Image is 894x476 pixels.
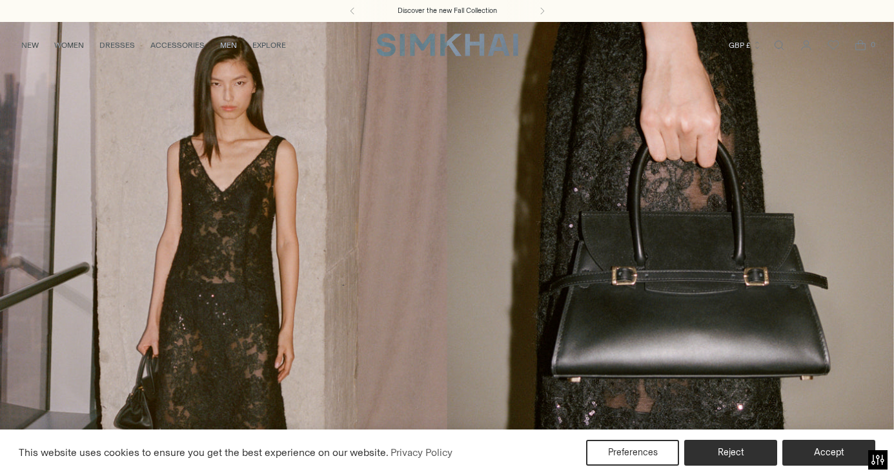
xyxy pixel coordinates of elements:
button: Preferences [586,440,679,466]
a: Go to the account page [793,32,819,58]
button: Reject [684,440,777,466]
a: DRESSES [99,31,135,59]
a: SIMKHAI [376,32,518,57]
a: Discover the new Fall Collection [398,6,497,16]
a: Open cart modal [848,32,873,58]
a: WOMEN [54,31,84,59]
a: EXPLORE [252,31,286,59]
span: 0 [867,39,879,50]
button: Accept [782,440,875,466]
a: NEW [21,31,39,59]
a: Privacy Policy (opens in a new tab) [389,443,454,462]
a: MEN [220,31,237,59]
button: GBP £ [729,31,762,59]
a: Wishlist [820,32,846,58]
a: Open search modal [766,32,792,58]
a: ACCESSORIES [150,31,205,59]
span: This website uses cookies to ensure you get the best experience on our website. [19,446,389,459]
